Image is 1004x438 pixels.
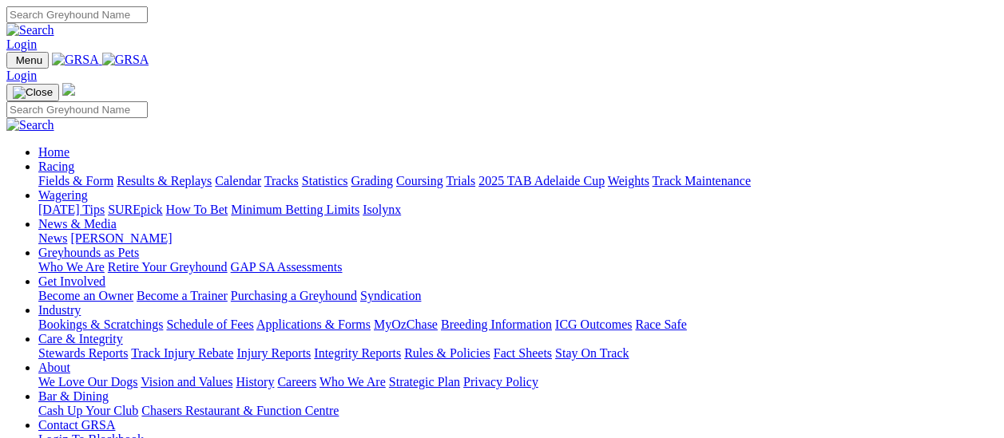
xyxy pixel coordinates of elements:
[38,332,123,345] a: Care & Integrity
[363,203,401,216] a: Isolynx
[478,174,605,187] a: 2025 TAB Adelaide Cup
[38,404,138,417] a: Cash Up Your Club
[137,289,228,302] a: Become a Trainer
[38,346,128,360] a: Stewards Reports
[108,260,228,274] a: Retire Your Greyhound
[6,69,37,82] a: Login
[256,318,371,331] a: Applications & Forms
[38,246,139,259] a: Greyhounds as Pets
[117,174,212,187] a: Results & Replays
[6,118,54,132] img: Search
[38,203,105,216] a: [DATE] Tips
[38,289,133,302] a: Become an Owner
[302,174,348,187] a: Statistics
[396,174,443,187] a: Coursing
[38,145,69,159] a: Home
[108,203,162,216] a: SUREpick
[52,53,99,67] img: GRSA
[166,318,253,331] a: Schedule of Fees
[38,361,70,374] a: About
[38,231,67,245] a: News
[38,203,998,217] div: Wagering
[38,389,109,403] a: Bar & Dining
[231,260,343,274] a: GAP SA Assessments
[236,375,274,389] a: History
[215,174,261,187] a: Calendar
[38,274,105,288] a: Get Involved
[264,174,299,187] a: Tracks
[404,346,490,360] a: Rules & Policies
[6,6,148,23] input: Search
[38,231,998,246] div: News & Media
[236,346,311,360] a: Injury Reports
[374,318,438,331] a: MyOzChase
[6,23,54,37] img: Search
[13,86,53,99] img: Close
[463,375,538,389] a: Privacy Policy
[441,318,552,331] a: Breeding Information
[38,260,998,274] div: Greyhounds as Pets
[166,203,228,216] a: How To Bet
[38,346,998,361] div: Care & Integrity
[360,289,421,302] a: Syndication
[38,375,998,389] div: About
[231,203,359,216] a: Minimum Betting Limits
[6,101,148,118] input: Search
[389,375,460,389] a: Strategic Plan
[38,289,998,303] div: Get Involved
[16,54,42,66] span: Menu
[38,260,105,274] a: Who We Are
[38,160,74,173] a: Racing
[555,346,629,360] a: Stay On Track
[555,318,632,331] a: ICG Outcomes
[6,52,49,69] button: Toggle navigation
[38,188,88,202] a: Wagering
[38,303,81,317] a: Industry
[314,346,401,360] a: Integrity Reports
[6,37,37,51] a: Login
[38,318,163,331] a: Bookings & Scratchings
[231,289,357,302] a: Purchasing a Greyhound
[62,83,75,96] img: logo-grsa-white.png
[319,375,386,389] a: Who We Are
[70,231,172,245] a: [PERSON_NAME]
[141,404,339,417] a: Chasers Restaurant & Function Centre
[38,375,137,389] a: We Love Our Dogs
[38,404,998,418] div: Bar & Dining
[608,174,649,187] a: Weights
[351,174,393,187] a: Grading
[277,375,316,389] a: Careers
[635,318,686,331] a: Race Safe
[131,346,233,360] a: Track Injury Rebate
[6,84,59,101] button: Toggle navigation
[38,174,113,187] a: Fields & Form
[38,174,998,188] div: Racing
[653,174,751,187] a: Track Maintenance
[38,217,117,231] a: News & Media
[38,318,998,332] div: Industry
[446,174,475,187] a: Trials
[102,53,149,67] img: GRSA
[38,418,115,432] a: Contact GRSA
[141,375,232,389] a: Vision and Values
[494,346,552,360] a: Fact Sheets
